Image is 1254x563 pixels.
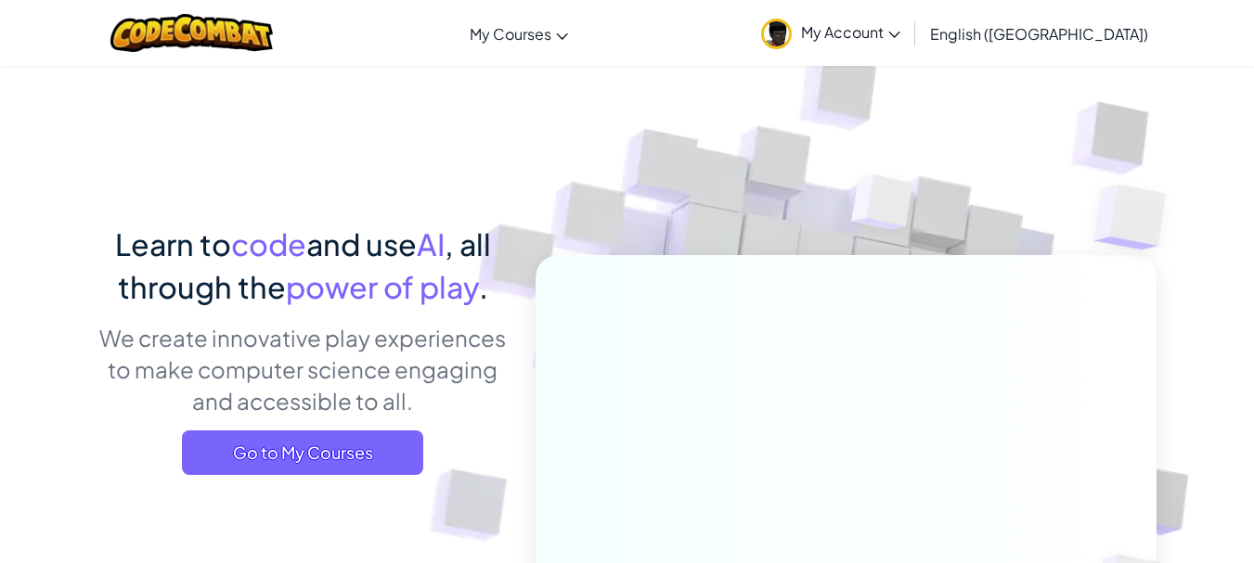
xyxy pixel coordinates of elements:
span: My Account [801,22,900,42]
span: code [231,225,306,262]
img: avatar [761,19,792,49]
p: We create innovative play experiences to make computer science engaging and accessible to all. [98,322,508,416]
a: My Account [752,4,910,62]
img: Overlap cubes [816,138,950,276]
a: My Courses [460,8,577,58]
span: English ([GEOGRAPHIC_DATA]) [930,24,1148,44]
span: power of play [286,268,479,305]
img: CodeCombat logo [110,14,273,52]
span: AI [417,225,445,262]
span: My Courses [470,24,551,44]
span: and use [306,225,417,262]
img: Overlap cubes [1057,139,1218,296]
span: Learn to [115,225,231,262]
a: Go to My Courses [182,430,423,475]
span: . [479,268,488,305]
a: English ([GEOGRAPHIC_DATA]) [921,8,1157,58]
